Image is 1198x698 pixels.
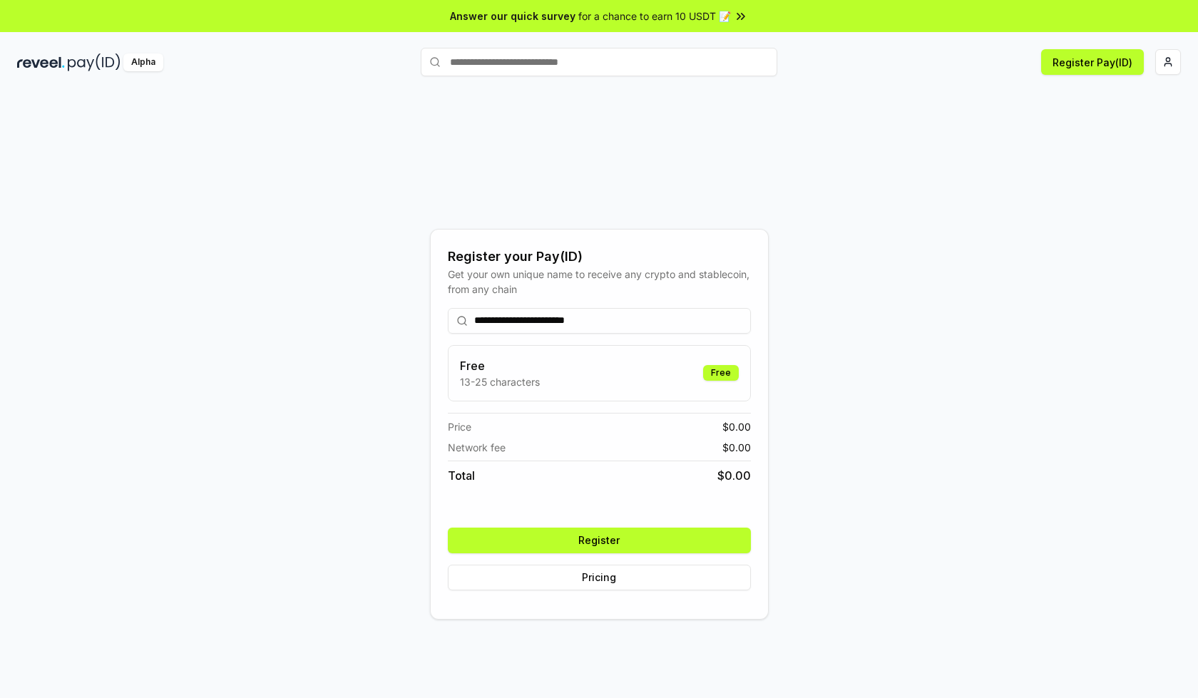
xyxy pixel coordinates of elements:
div: Alpha [123,53,163,71]
span: $ 0.00 [722,440,751,455]
span: Price [448,419,471,434]
h3: Free [460,357,540,374]
button: Register Pay(ID) [1041,49,1144,75]
p: 13-25 characters [460,374,540,389]
div: Get your own unique name to receive any crypto and stablecoin, from any chain [448,267,751,297]
span: $ 0.00 [717,467,751,484]
div: Register your Pay(ID) [448,247,751,267]
button: Pricing [448,565,751,590]
span: for a chance to earn 10 USDT 📝 [578,9,731,24]
span: Total [448,467,475,484]
div: Free [703,365,739,381]
button: Register [448,528,751,553]
img: pay_id [68,53,121,71]
span: $ 0.00 [722,419,751,434]
span: Network fee [448,440,506,455]
img: reveel_dark [17,53,65,71]
span: Answer our quick survey [450,9,575,24]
